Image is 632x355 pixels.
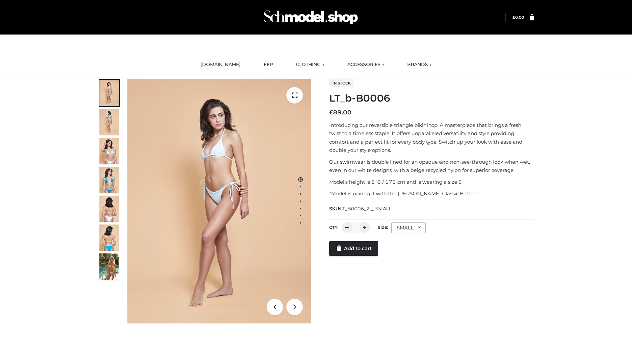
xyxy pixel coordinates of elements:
span: £ [329,109,333,116]
p: Our swimwear is double lined for an opaque and non-see-through look when wet, even in our white d... [329,158,534,175]
img: ArielClassicBikiniTop_CloudNine_AzureSky_OW114ECO_1-scaled.jpg [99,80,119,106]
a: Add to cart [329,241,378,256]
img: ArielClassicBikiniTop_CloudNine_AzureSky_OW114ECO_3-scaled.jpg [99,138,119,164]
img: Arieltop_CloudNine_AzureSky2.jpg [99,253,119,280]
div: SMALL [391,222,426,233]
a: £0.00 [513,15,524,20]
img: ArielClassicBikiniTop_CloudNine_AzureSky_OW114ECO_1 [127,79,311,323]
a: BRANDS [402,58,436,72]
h1: LT_b-B0006 [329,92,534,104]
label: QTY: [329,225,338,230]
img: ArielClassicBikiniTop_CloudNine_AzureSky_OW114ECO_7-scaled.jpg [99,196,119,222]
a: ACCESSORIES [342,58,389,72]
img: ArielClassicBikiniTop_CloudNine_AzureSky_OW114ECO_2-scaled.jpg [99,109,119,135]
span: LT_B0006_2-_-SMALL [340,206,391,212]
span: SKU: [329,205,392,213]
span: £ [513,15,515,20]
p: *Model is pairing it with the [PERSON_NAME] Classic Bottom [329,189,534,198]
label: Size: [378,225,388,230]
bdi: 89.00 [329,109,352,116]
a: CLOTHING [291,58,329,72]
a: [DOMAIN_NAME] [196,58,246,72]
span: In stock [329,79,354,87]
a: FFP [259,58,278,72]
bdi: 0.00 [513,15,524,20]
img: ArielClassicBikiniTop_CloudNine_AzureSky_OW114ECO_4-scaled.jpg [99,167,119,193]
p: Model’s height is 5 ‘8 / 173 cm and is wearing a size S. [329,178,534,186]
img: Schmodel Admin 964 [261,4,360,30]
img: ArielClassicBikiniTop_CloudNine_AzureSky_OW114ECO_8-scaled.jpg [99,225,119,251]
p: Introducing our reversible triangle bikini top. A masterpiece that brings a fresh twist to a time... [329,121,534,154]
